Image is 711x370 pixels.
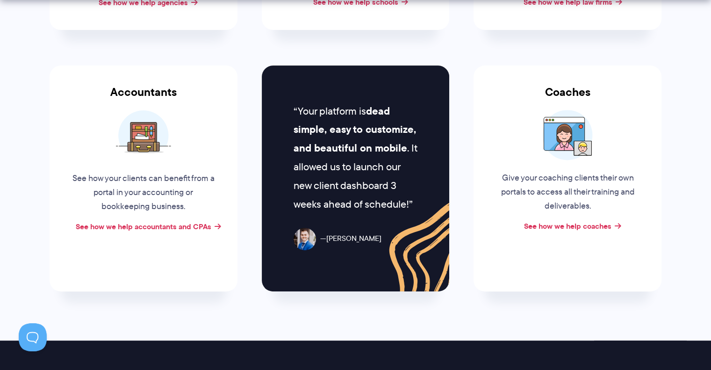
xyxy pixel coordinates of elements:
[524,220,611,232] a: See how we help coaches
[320,232,381,246] span: [PERSON_NAME]
[76,221,211,232] a: See how we help accountants and CPAs
[294,103,416,156] b: dead simple, easy to customize, and beautiful on mobile
[19,323,47,351] iframe: Toggle Customer Support
[474,86,661,110] h3: Coaches
[496,171,639,213] p: Give your coaching clients their own portals to access all their training and deliverables.
[72,172,215,214] p: See how your clients can benefit from a portal in your accounting or bookkeeping business.
[50,86,237,110] h3: Accountants
[294,103,417,211] span: Your platform is . It allowed us to launch our new client dashboard 3 weeks ahead of schedule!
